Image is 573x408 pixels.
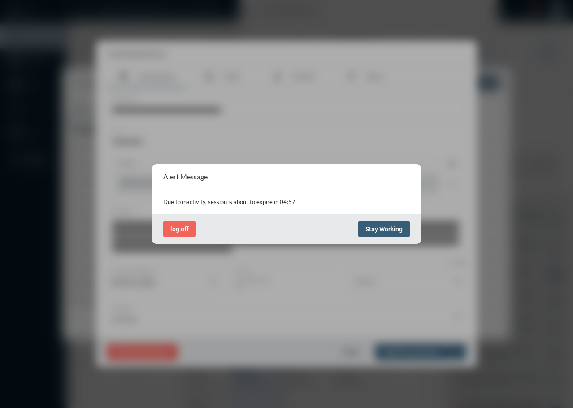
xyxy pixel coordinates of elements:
[365,226,403,233] span: Stay Working
[163,198,410,205] p: Due to inactivity, session is about to expire in 04:57
[163,221,196,237] button: log off
[170,226,189,233] span: log off
[163,172,208,181] h2: Alert Message
[358,221,410,237] button: Stay Working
